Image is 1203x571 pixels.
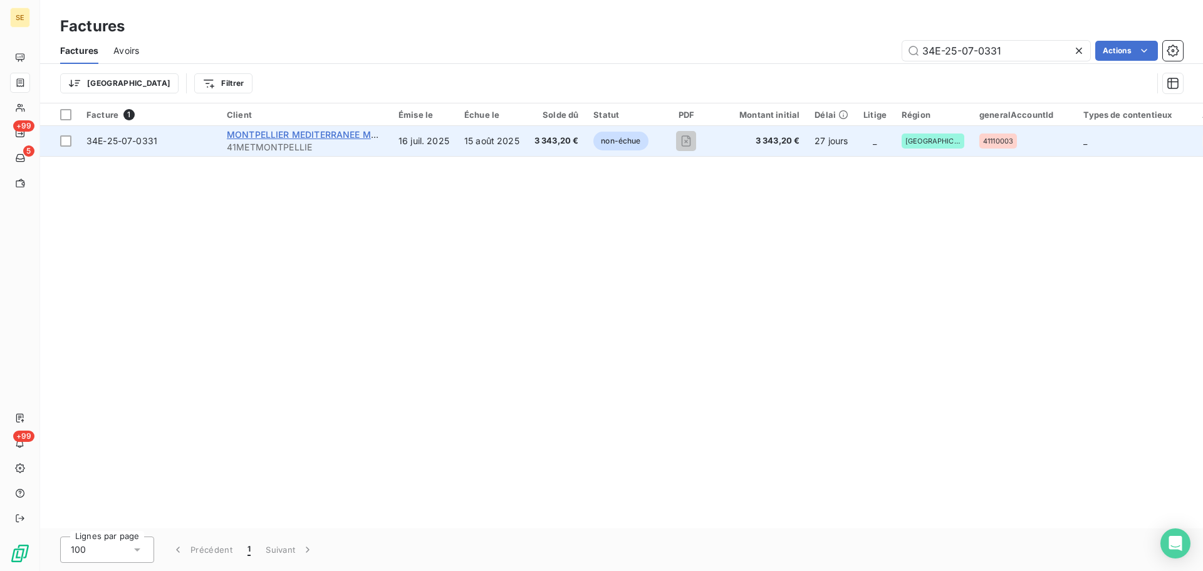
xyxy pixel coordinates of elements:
div: Open Intercom Messenger [1160,528,1190,558]
div: Client [227,110,383,120]
div: Échue le [464,110,519,120]
img: Logo LeanPay [10,543,30,563]
span: 34E-25-07-0331 [86,135,157,146]
span: 3 343,20 € [724,135,799,147]
span: +99 [13,431,34,442]
span: 3 343,20 € [534,135,579,147]
button: Actions [1095,41,1158,61]
span: _ [1083,135,1087,146]
span: Avoirs [113,45,139,57]
span: 1 [123,109,135,120]
a: 5 [10,148,29,168]
div: Statut [593,110,648,120]
button: Filtrer [194,73,252,93]
span: Factures [60,45,98,57]
div: generalAccountId [979,110,1068,120]
div: Montant initial [724,110,799,120]
div: PDF [664,110,709,120]
a: +99 [10,123,29,143]
button: 1 [240,537,258,563]
div: Types de contentieux [1083,110,1187,120]
div: SE [10,8,30,28]
button: [GEOGRAPHIC_DATA] [60,73,179,93]
span: Facture [86,110,118,120]
span: 1 [247,543,251,556]
div: Litige [863,110,887,120]
span: 5 [23,145,34,157]
div: Solde dû [534,110,579,120]
td: 27 jours [807,126,856,156]
span: [GEOGRAPHIC_DATA] [905,137,961,145]
td: 15 août 2025 [457,126,527,156]
span: +99 [13,120,34,132]
button: Précédent [164,537,240,563]
span: 41110003 [983,137,1013,145]
input: Rechercher [902,41,1090,61]
div: Émise le [398,110,449,120]
span: _ [873,135,877,146]
td: 16 juil. 2025 [391,126,457,156]
span: 41METMONTPELLIE [227,141,383,154]
div: Région [902,110,964,120]
button: Suivant [258,537,321,563]
div: Délai [815,110,848,120]
h3: Factures [60,15,125,38]
span: non-échue [593,132,648,150]
span: MONTPELLIER MEDITERRANEE METROPOLE [227,129,417,140]
span: 100 [71,543,86,556]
